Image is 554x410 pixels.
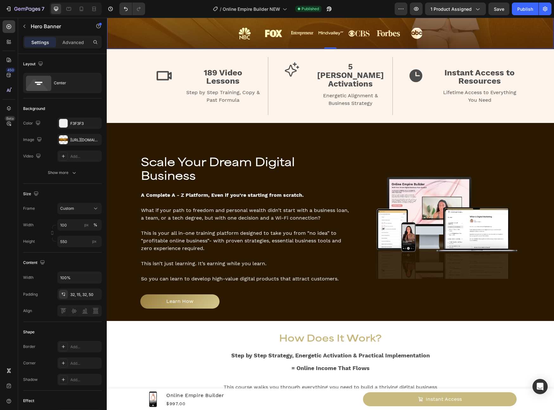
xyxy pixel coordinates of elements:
[84,222,89,228] div: px
[23,344,35,349] div: Border
[92,239,97,244] span: px
[207,74,280,89] p: Energetic Alignment & Business Strategy
[115,365,332,392] p: This course walks you through everything you need to build a thriving digital business from picki...
[23,152,42,161] div: Video
[57,236,102,247] input: px
[256,375,410,389] button: Instant Access
[302,6,319,12] span: Published
[430,6,472,12] span: 1 product assigned
[23,206,35,211] label: Frame
[23,291,38,297] div: Padding
[119,3,145,15] div: Undo/Redo
[34,243,160,249] span: This isn’t just learning. It’s earning while you learn.
[34,189,242,203] span: What if your path to freedom and personal wealth didn’t start with a business loan, a team, or a ...
[23,222,34,228] label: Width
[34,174,197,180] strong: A Complete A - Z Platform, Even if you’re starting from scratch.
[62,39,84,46] p: Advanced
[60,206,74,211] span: Custom
[532,379,548,394] div: Open Intercom Messenger
[92,221,99,229] button: px
[23,308,32,314] div: Align
[23,106,45,112] div: Background
[23,360,36,366] div: Corner
[6,67,15,73] div: 450
[57,219,102,231] input: px%
[70,121,100,126] div: F3F3F3
[338,50,408,68] span: Instant Access to Resources
[48,170,77,176] div: Show more
[23,398,34,404] div: Effect
[223,6,280,12] span: Online Empire Builder NEW
[34,212,234,234] span: This is your all in-one training platform designed to take you from “no idea” to “profitable onli...
[23,377,38,382] div: Shadow
[107,18,554,410] iframe: Design area
[517,6,533,12] div: Publish
[79,71,153,86] p: Step by Step Training, Copy & Past Formula
[70,361,100,366] div: Add...
[60,279,87,288] p: Learn How
[210,44,277,71] span: 5 [PERSON_NAME] Activations
[83,221,90,229] button: %
[31,39,49,46] p: Settings
[425,3,486,15] button: 1 product assigned
[70,292,100,298] div: 32, 15, 32, 50
[494,6,504,12] span: Save
[319,377,355,386] div: Instant Access
[23,60,44,68] div: Layout
[70,344,100,350] div: Add...
[23,190,40,198] div: Size
[93,222,97,228] div: %
[333,71,413,86] p: Lifetime Access to Everything You Need
[220,6,221,12] span: /
[54,76,92,90] div: Center
[185,347,263,354] span: = Online Income That Flows
[23,259,46,267] div: Content
[23,167,102,178] button: Show more
[70,137,100,143] div: [URL][DOMAIN_NAME]
[172,314,275,326] span: How Does It Work?
[488,3,509,15] button: Save
[34,277,113,291] a: Learn How
[124,334,323,341] span: Step by Step Strategy, Energetic Activation & Practical Implementation
[70,154,100,159] div: Add...
[97,50,136,68] span: 189 Video Lessons
[34,137,246,165] h2: Scale Your Dream Digital Business
[23,136,43,144] div: Image
[31,22,85,30] p: Hero Banner
[57,203,102,214] button: Custom
[3,3,47,15] button: 7
[512,3,538,15] button: Publish
[5,116,15,121] div: Beta
[70,377,100,383] div: Add...
[23,239,35,244] label: Height
[23,329,35,335] div: Shape
[262,147,414,261] img: gempages_533010238576526094-1f1eb16b-e55b-41b0-ad4a-15a1d5522c76.png
[23,275,34,280] div: Width
[23,119,42,128] div: Color
[41,5,44,13] p: 7
[58,272,101,283] input: Auto
[34,258,232,264] span: So you can learn to develop high-value digital products that attract customers.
